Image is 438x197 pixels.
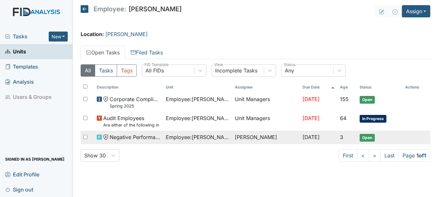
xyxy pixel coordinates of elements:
span: Page [398,149,430,162]
span: Employee : [PERSON_NAME] [166,114,230,122]
td: [PERSON_NAME] [232,131,300,144]
button: All [81,64,95,77]
span: Signed in as [PERSON_NAME] [5,154,65,164]
a: Open Tasks [81,46,125,59]
div: Type filter [81,64,137,77]
span: [DATE] [303,134,320,140]
th: Actions [403,82,430,93]
a: Tasks [5,33,49,40]
h5: [PERSON_NAME] [81,5,182,13]
td: Unit Managers [232,93,300,112]
span: Units [5,47,26,57]
strong: 1 of 1 [416,152,426,159]
button: Tasks [95,64,117,77]
span: 155 [340,96,349,102]
nav: task-pagination [339,149,430,162]
span: Edit Profile [5,169,39,179]
a: Filed Tasks [125,46,168,59]
a: > [369,149,381,162]
div: Incomplete Tasks [215,67,257,74]
a: [PERSON_NAME] [105,31,148,37]
button: New [49,32,68,42]
div: All FIDs [145,67,164,74]
small: Spring 2025 [110,103,161,109]
a: < [357,149,369,162]
span: Audit Employees Are either of the following in the file? "Consumer Report Release Forms" and the ... [103,114,161,128]
th: Toggle SortBy [94,82,163,93]
span: [DATE] [303,96,320,102]
span: Analysis [5,77,34,87]
th: Toggle SortBy [337,82,357,93]
span: Open [360,134,375,142]
strong: Location: [81,31,104,37]
a: Last [380,149,399,162]
th: Toggle SortBy [357,82,403,93]
small: Are either of the following in the file? "Consumer Report Release Forms" and the "MVR Disclosure ... [103,122,161,128]
div: Show 30 [84,152,106,159]
input: Toggle All Rows Selected [83,84,87,89]
button: Tags [117,64,137,77]
div: Open Tasks [81,64,430,162]
span: Employee: [94,6,126,12]
span: 64 [340,115,346,121]
span: Corporate Compliance Spring 2025 [110,95,161,109]
th: Toggle SortBy [163,82,232,93]
a: First [339,149,357,162]
th: Toggle SortBy [300,82,337,93]
button: Assign [402,5,430,17]
span: Employee : [PERSON_NAME] [166,95,230,103]
td: Unit Managers [232,112,300,131]
span: Sign out [5,184,33,194]
span: Negative Performance Review [110,133,161,141]
span: [DATE] [303,115,320,121]
span: Templates [5,62,38,72]
div: Any [285,67,294,74]
span: Open [360,96,375,104]
span: Employee : [PERSON_NAME] [166,133,230,141]
span: 3 [340,134,343,140]
th: Assignee [232,82,300,93]
span: In Progress [360,115,386,123]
